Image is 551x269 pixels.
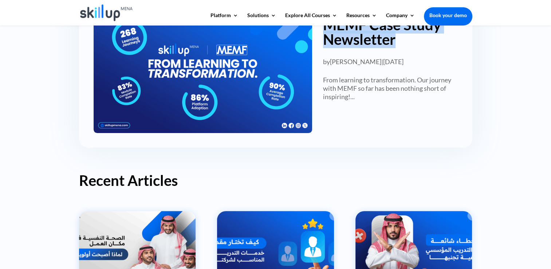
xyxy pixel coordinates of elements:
[312,50,458,66] p: by |
[383,58,404,66] span: [DATE]
[330,58,381,66] a: [PERSON_NAME]
[430,190,551,269] iframe: Chat Widget
[79,173,472,191] h2: Recent Articles
[424,7,472,23] a: Book your demo
[94,10,312,133] img: MEMF Case Study Newsletter
[323,16,441,48] a: MEMF Case Study Newsletter
[323,76,458,101] p: From learning to transformation. Our journey with MEMF so far has been nothing short of inspiring...
[80,4,133,21] img: Skillup Mena
[346,13,377,25] a: Resources
[386,13,415,25] a: Company
[247,13,276,25] a: Solutions
[285,13,337,25] a: Explore All Courses
[210,13,238,25] a: Platform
